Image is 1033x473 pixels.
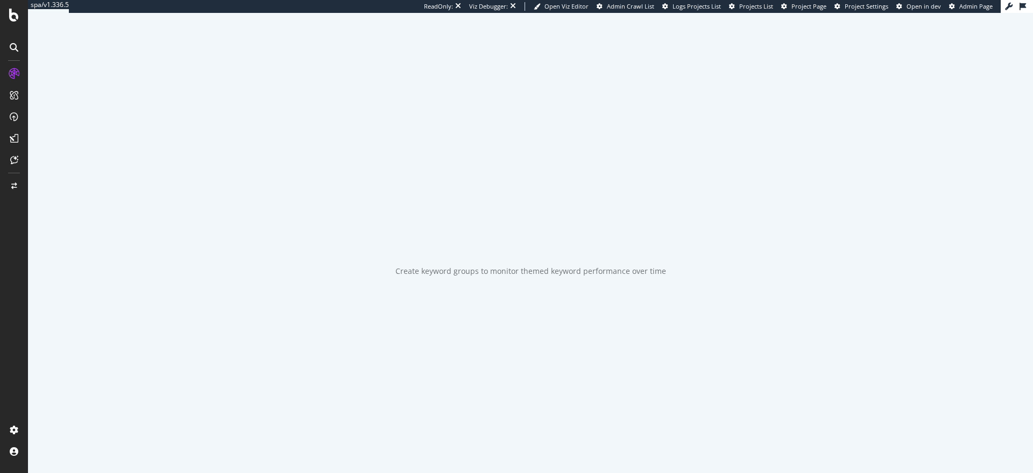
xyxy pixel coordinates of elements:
a: Open Viz Editor [534,2,589,11]
span: Project Settings [845,2,888,10]
span: Logs Projects List [673,2,721,10]
a: Logs Projects List [662,2,721,11]
a: Projects List [729,2,773,11]
span: Admin Crawl List [607,2,654,10]
span: Project Page [791,2,826,10]
div: Viz Debugger: [469,2,508,11]
div: animation [492,210,569,249]
a: Open in dev [896,2,941,11]
a: Admin Page [949,2,993,11]
span: Projects List [739,2,773,10]
a: Project Page [781,2,826,11]
a: Project Settings [834,2,888,11]
span: Open in dev [907,2,941,10]
div: ReadOnly: [424,2,453,11]
span: Admin Page [959,2,993,10]
span: Open Viz Editor [544,2,589,10]
div: Create keyword groups to monitor themed keyword performance over time [395,266,666,277]
a: Admin Crawl List [597,2,654,11]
